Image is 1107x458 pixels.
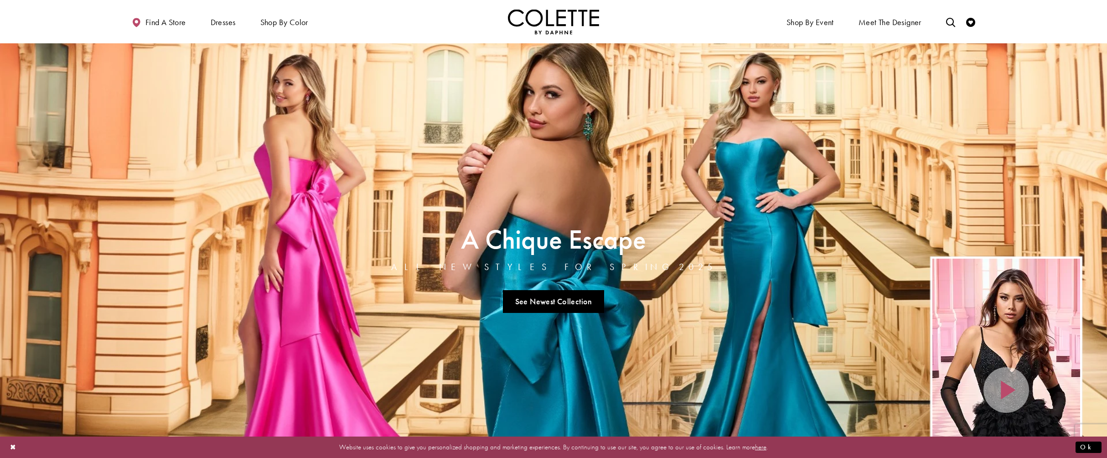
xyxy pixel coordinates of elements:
a: Toggle search [944,9,957,34]
img: Colette by Daphne [508,9,599,34]
button: Submit Dialog [1076,442,1102,453]
span: Shop by color [260,18,308,27]
a: Visit Home Page [508,9,599,34]
ul: Slider Links [388,286,719,317]
a: Find a store [129,9,188,34]
span: Dresses [211,18,236,27]
a: See Newest Collection A Chique Escape All New Styles For Spring 2025 [503,290,604,313]
span: Shop By Event [784,9,836,34]
span: Shop By Event [786,18,834,27]
a: Meet the designer [856,9,924,34]
a: Check Wishlist [964,9,978,34]
p: Website uses cookies to give you personalized shopping and marketing experiences. By continuing t... [66,441,1041,453]
a: here [755,442,766,452]
span: Dresses [208,9,238,34]
span: Meet the designer [859,18,921,27]
span: Find a store [145,18,186,27]
span: Shop by color [258,9,310,34]
button: Close Dialog [5,439,21,455]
